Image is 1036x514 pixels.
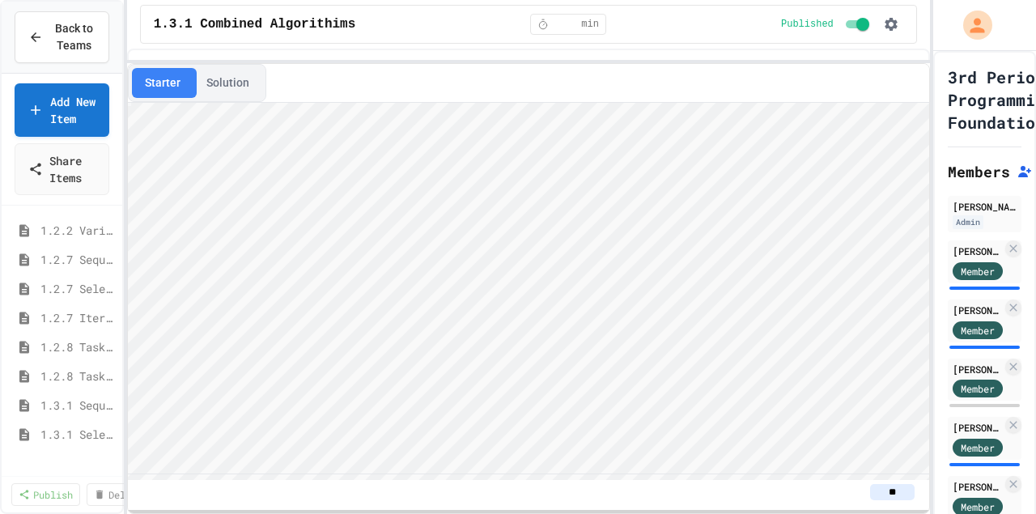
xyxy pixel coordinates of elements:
a: Add New Item [15,83,109,137]
div: Admin [953,215,983,229]
span: Member [961,440,995,455]
button: Solution [193,68,262,98]
span: Back to Teams [53,20,96,54]
span: 1.3.1 Sequencing Patterns/Trends [40,397,116,414]
span: 1.2.7 Sequencing [40,251,116,268]
span: 1.2.7 Iteration [40,309,116,326]
span: 1.2.2 Variable Types [40,222,116,239]
span: 1.2.7 Selection [40,280,116,297]
a: Share Items [15,143,109,195]
div: [PERSON_NAME] [953,479,1002,494]
div: [PERSON_NAME] [953,303,1002,317]
div: [PERSON_NAME] [953,244,1002,258]
h2: Members [948,160,1010,183]
a: Publish [11,483,80,506]
button: Back to Teams [15,11,109,63]
span: Member [961,323,995,338]
span: Published [781,18,834,31]
span: min [581,18,599,31]
button: Starter [132,68,193,98]
span: 1.2.8 Task 1 [40,338,116,355]
div: Content is published and visible to students [781,15,873,34]
span: 1.3.1 Combined Algorithims [154,15,356,34]
div: [PERSON_NAME] [953,420,1002,435]
span: 1.3.1 Selection Patterns/Trends [40,426,116,443]
span: Member [961,381,995,396]
div: My Account [946,6,996,44]
iframe: Snap! Programming Environment [128,103,929,480]
span: Member [961,499,995,514]
a: Delete [87,483,150,506]
span: 1.3.1 Iteration Patterns/Trends [40,455,116,472]
span: 1.2.8 Task 2 [40,367,116,384]
div: [PERSON_NAME] [953,199,1017,214]
div: [PERSON_NAME] [953,362,1002,376]
span: Member [961,264,995,278]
